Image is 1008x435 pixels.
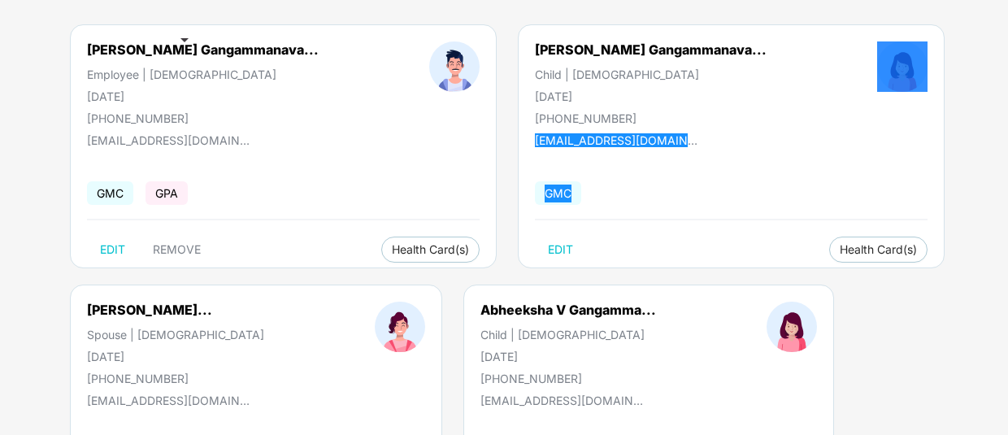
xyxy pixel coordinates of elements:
span: EDIT [100,243,125,256]
div: [PHONE_NUMBER] [87,111,319,125]
button: EDIT [535,237,586,263]
div: [EMAIL_ADDRESS][DOMAIN_NAME] [87,394,250,407]
img: profileImage [877,41,928,92]
div: [DATE] [535,89,767,103]
div: Spouse | [DEMOGRAPHIC_DATA] [87,328,264,341]
div: [PERSON_NAME]... [87,302,212,318]
img: profileImage [375,302,425,352]
div: [PHONE_NUMBER] [535,111,767,125]
div: [PHONE_NUMBER] [480,372,656,385]
div: [DATE] [480,350,656,363]
div: [PHONE_NUMBER] [87,372,264,385]
div: Child | [DEMOGRAPHIC_DATA] [535,67,767,81]
button: EDIT [87,237,138,263]
div: Abheeksha V Gangamma... [480,302,656,318]
img: profileImage [767,302,817,352]
span: GMC [535,181,581,205]
div: [PERSON_NAME] Gangammanava... [87,41,319,58]
button: Health Card(s) [829,237,928,263]
span: GMC [87,181,133,205]
span: EDIT [548,243,573,256]
div: Employee | [DEMOGRAPHIC_DATA] [87,67,319,81]
img: profileImage [429,41,480,92]
div: [EMAIL_ADDRESS][DOMAIN_NAME] [87,133,250,147]
span: REMOVE [153,243,201,256]
span: Health Card(s) [392,246,469,254]
button: REMOVE [140,237,214,263]
span: GPA [146,181,188,205]
div: [EMAIL_ADDRESS][DOMAIN_NAME] [480,394,643,407]
div: Child | [DEMOGRAPHIC_DATA] [480,328,656,341]
div: [DATE] [87,350,264,363]
span: Health Card(s) [840,246,917,254]
div: [EMAIL_ADDRESS][DOMAIN_NAME] [535,133,697,147]
button: Health Card(s) [381,237,480,263]
div: [DATE] [87,89,319,103]
div: [PERSON_NAME] Gangammanava... [535,41,767,58]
